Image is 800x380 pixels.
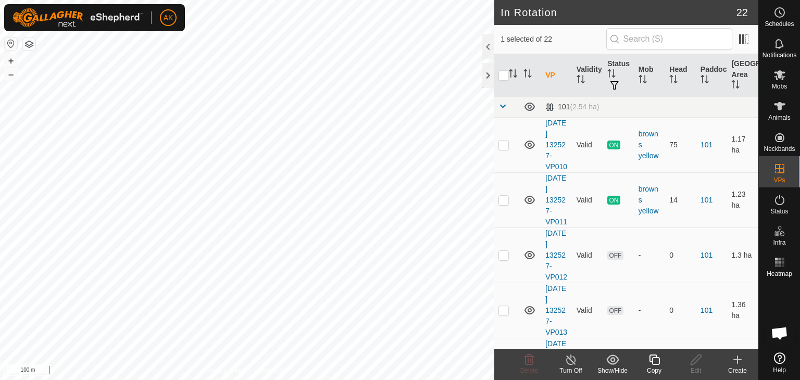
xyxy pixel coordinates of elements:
p-sorticon: Activate to sort [701,77,709,85]
th: Mob [634,54,666,97]
button: + [5,55,17,67]
a: Contact Us [257,366,288,376]
button: – [5,68,17,81]
span: ON [607,141,620,149]
span: AK [164,12,173,23]
a: [DATE] 132527-VP012 [545,229,567,281]
td: Valid [572,283,604,338]
td: 75 [665,117,696,172]
span: 22 [736,5,748,20]
input: Search (S) [606,28,732,50]
th: Head [665,54,696,97]
a: 101 [701,196,712,204]
a: 101 [701,251,712,259]
span: Animals [768,115,791,121]
p-sorticon: Activate to sort [523,71,532,79]
span: ON [607,196,620,205]
td: 1.3 ha [727,227,758,283]
div: browns yellow [639,129,661,161]
a: [DATE] 132527-VP011 [545,174,567,226]
span: Delete [520,367,539,374]
div: - [639,250,661,261]
td: Valid [572,172,604,227]
td: 0 [665,283,696,338]
span: Status [770,208,788,214]
p-sorticon: Activate to sort [509,71,517,79]
a: [DATE] 132527-VP013 [545,284,567,336]
h2: In Rotation [501,6,736,19]
td: Valid [572,117,604,172]
td: 0 [665,227,696,283]
td: 1.23 ha [727,172,758,227]
div: 101 [545,103,599,111]
a: Privacy Policy [206,366,245,376]
p-sorticon: Activate to sort [731,82,740,90]
a: 101 [701,141,712,149]
span: VPs [773,177,785,183]
div: Copy [633,366,675,375]
span: Mobs [772,83,787,90]
th: [GEOGRAPHIC_DATA] Area [727,54,758,97]
td: Valid [572,227,604,283]
th: Status [603,54,634,97]
p-sorticon: Activate to sort [577,77,585,85]
span: OFF [607,306,623,315]
p-sorticon: Activate to sort [639,77,647,85]
div: browns yellow [639,184,661,217]
button: Map Layers [23,38,35,50]
button: Reset Map [5,37,17,50]
td: 14 [665,172,696,227]
div: Show/Hide [592,366,633,375]
th: VP [541,54,572,97]
div: Turn Off [550,366,592,375]
span: 1 selected of 22 [501,34,606,45]
a: 101 [701,306,712,314]
div: Create [717,366,758,375]
span: OFF [607,251,623,260]
a: [DATE] 132527-VP010 [545,119,567,171]
span: Help [773,367,786,373]
p-sorticon: Activate to sort [669,77,678,85]
div: - [639,305,661,316]
span: (2.54 ha) [570,103,599,111]
span: Notifications [762,52,796,58]
span: Schedules [765,21,794,27]
td: 1.17 ha [727,117,758,172]
span: Heatmap [767,271,792,277]
td: 1.36 ha [727,283,758,338]
p-sorticon: Activate to sort [607,71,616,79]
th: Validity [572,54,604,97]
div: Open chat [764,318,795,349]
span: Infra [773,239,785,246]
div: Edit [675,366,717,375]
th: Paddock [696,54,728,97]
a: Help [759,348,800,377]
span: Neckbands [764,146,795,152]
img: Gallagher Logo [12,8,143,27]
